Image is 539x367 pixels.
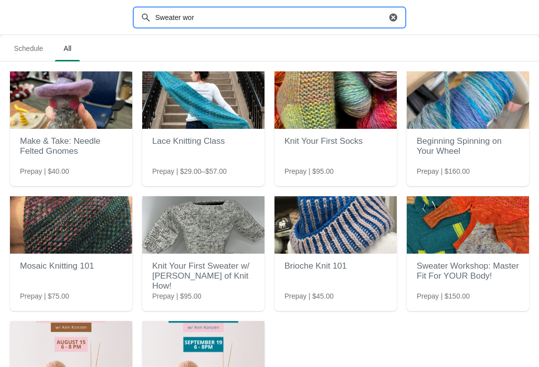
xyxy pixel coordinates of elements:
[407,71,529,129] img: Beginning Spinning on Your Wheel
[284,256,387,276] h2: Brioche Knit 101
[142,196,265,254] img: Knit Your First Sweater w/ Ellen of Knit How!
[20,291,69,301] span: Prepay | $75.00
[155,8,386,26] input: Search
[274,196,397,254] img: Brioche Knit 101
[152,256,255,296] h2: Knit Your First Sweater w/ [PERSON_NAME] of Knit How!
[152,166,227,176] span: Prepay | $29.00–$57.00
[10,196,132,254] img: Mosaic Knitting 101
[284,131,387,151] h2: Knit Your First Socks
[20,131,122,161] h2: Make & Take: Needle Felted Gnomes
[284,166,334,176] span: Prepay | $95.00
[284,291,334,301] span: Prepay | $45.00
[417,256,519,286] h2: Sweater Workshop: Master Fit For YOUR Body!
[10,71,132,129] img: Make & Take: Needle Felted Gnomes
[20,256,122,276] h2: Mosaic Knitting 101
[6,39,51,57] span: Schedule
[417,131,519,161] h2: Beginning Spinning on Your Wheel
[152,291,202,301] span: Prepay | $95.00
[55,39,80,57] span: All
[407,196,529,254] img: Sweater Workshop: Master Fit For YOUR Body!
[388,12,398,22] button: Clear
[417,291,470,301] span: Prepay | $150.00
[152,131,255,151] h2: Lace Knitting Class
[20,166,69,176] span: Prepay | $40.00
[417,166,470,176] span: Prepay | $160.00
[274,71,397,129] img: Knit Your First Socks
[142,71,265,129] img: Lace Knitting Class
